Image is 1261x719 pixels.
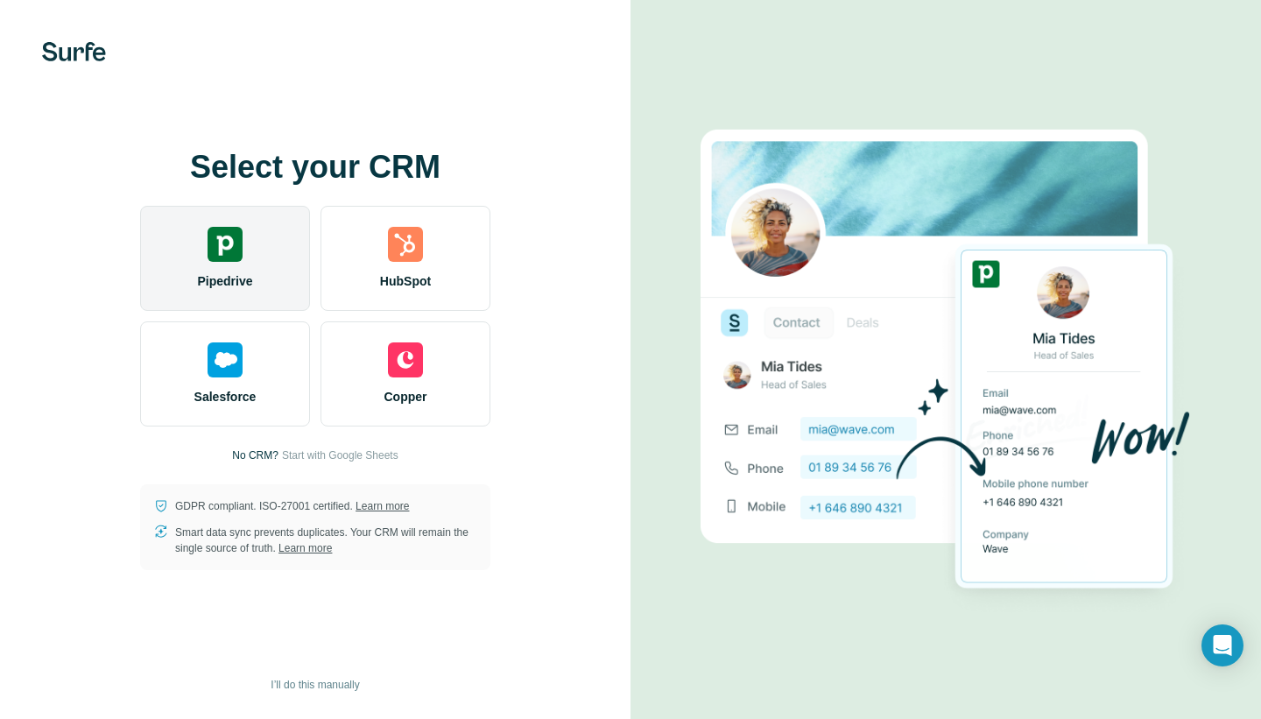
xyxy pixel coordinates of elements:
button: Start with Google Sheets [282,448,398,463]
p: No CRM? [232,448,278,463]
img: PIPEDRIVE image [701,100,1191,620]
button: I’ll do this manually [258,672,371,698]
span: HubSpot [380,272,431,290]
h1: Select your CRM [140,150,490,185]
span: I’ll do this manually [271,677,359,693]
div: Open Intercom Messenger [1201,624,1243,666]
img: hubspot's logo [388,227,423,262]
span: Salesforce [194,388,257,405]
span: Pipedrive [197,272,252,290]
img: Surfe's logo [42,42,106,61]
img: pipedrive's logo [208,227,243,262]
span: Copper [384,388,427,405]
a: Learn more [278,542,332,554]
img: salesforce's logo [208,342,243,377]
p: Smart data sync prevents duplicates. Your CRM will remain the single source of truth. [175,525,476,556]
p: GDPR compliant. ISO-27001 certified. [175,498,409,514]
img: copper's logo [388,342,423,377]
a: Learn more [356,500,409,512]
